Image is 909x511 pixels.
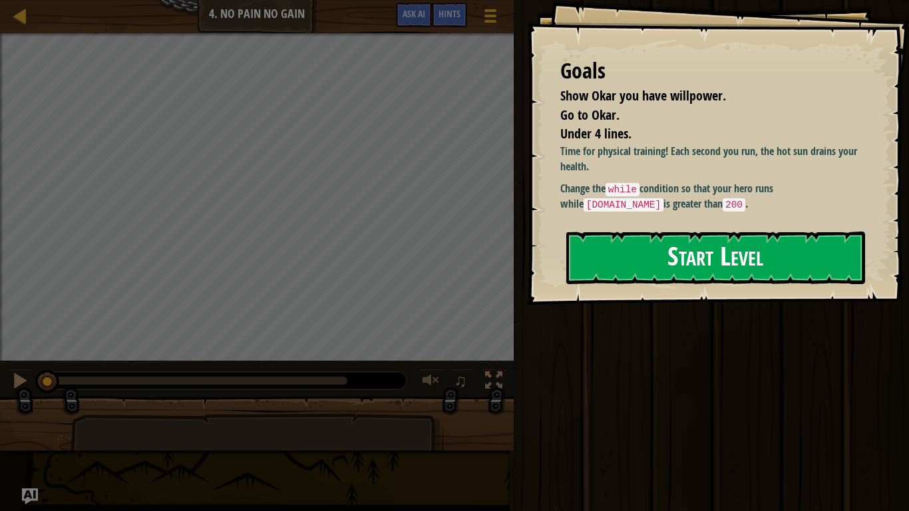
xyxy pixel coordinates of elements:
div: Goals [560,56,862,86]
span: ♫ [454,371,467,391]
li: Show Okar you have willpower. [544,86,859,106]
li: Under 4 lines. [544,124,859,144]
button: Ctrl + P: Pause [7,369,33,396]
span: Go to Okar. [560,106,620,124]
button: Ask AI [396,3,432,27]
button: Toggle fullscreen [480,369,507,396]
span: Ask AI [403,7,425,20]
li: Go to Okar. [544,106,859,125]
code: while [606,183,639,196]
span: Hints [439,7,460,20]
button: Show game menu [474,3,507,34]
button: Ask AI [22,488,38,504]
code: 200 [723,198,745,212]
button: ♫ [451,369,474,396]
code: [DOMAIN_NAME] [584,198,663,212]
p: Time for physical training! Each second you run, the hot sun drains your health. [560,144,862,174]
span: Under 4 lines. [560,124,632,142]
button: Adjust volume [418,369,445,396]
p: Change the condition so that your hero runs while is greater than . [560,181,862,212]
button: Start Level [566,232,865,284]
span: Show Okar you have willpower. [560,86,726,104]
